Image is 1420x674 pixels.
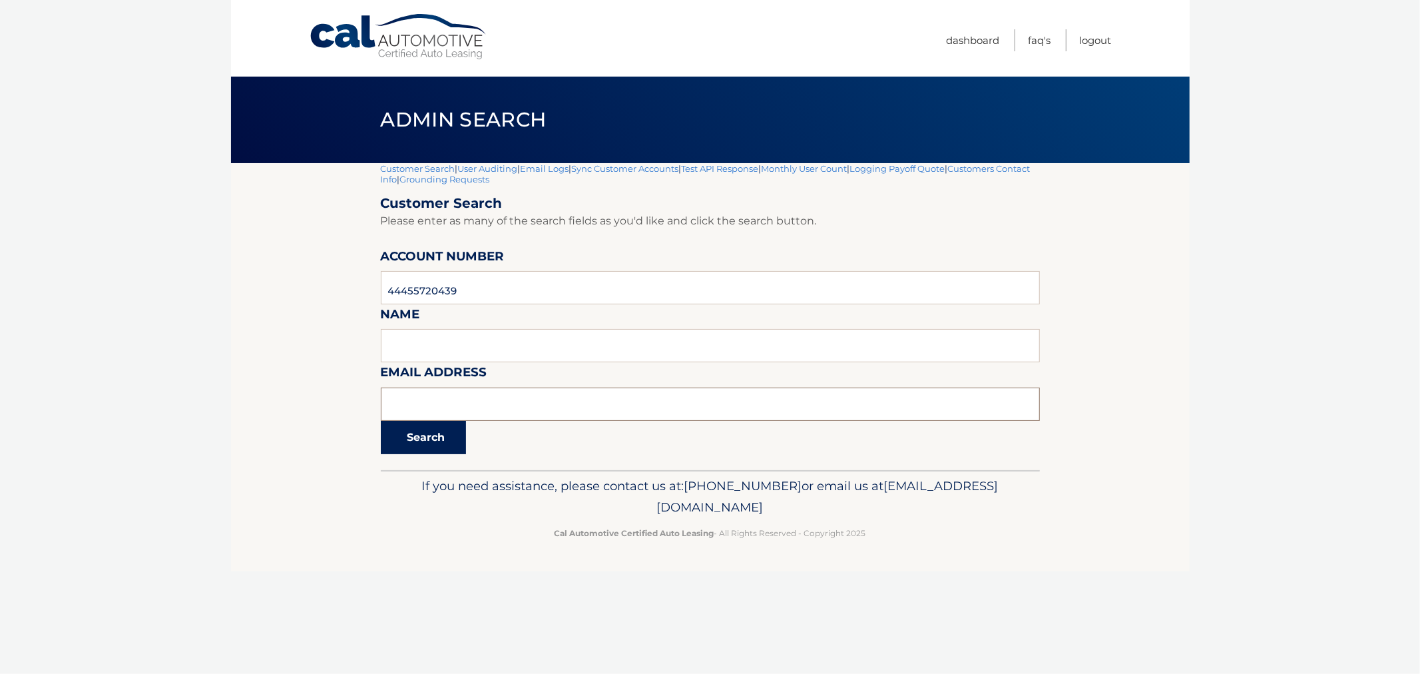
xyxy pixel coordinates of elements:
label: Name [381,304,420,329]
a: Sync Customer Accounts [572,163,679,174]
span: [PHONE_NUMBER] [684,478,802,494]
span: Admin Search [381,107,547,132]
a: Customer Search [381,163,455,174]
h2: Customer Search [381,195,1040,212]
button: Search [381,421,466,454]
a: Dashboard [947,29,1000,51]
a: Test API Response [682,163,759,174]
label: Email Address [381,362,487,387]
a: Logout [1080,29,1112,51]
a: Cal Automotive [309,13,489,61]
a: User Auditing [458,163,518,174]
a: Grounding Requests [400,174,490,184]
a: Email Logs [521,163,569,174]
a: FAQ's [1029,29,1051,51]
div: | | | | | | | | [381,163,1040,470]
p: Please enter as many of the search fields as you'd like and click the search button. [381,212,1040,230]
a: Logging Payoff Quote [850,163,945,174]
label: Account Number [381,246,505,271]
p: - All Rights Reserved - Copyright 2025 [389,526,1031,540]
p: If you need assistance, please contact us at: or email us at [389,476,1031,518]
a: Monthly User Count [762,163,847,174]
a: Customers Contact Info [381,163,1031,184]
strong: Cal Automotive Certified Auto Leasing [555,528,714,538]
